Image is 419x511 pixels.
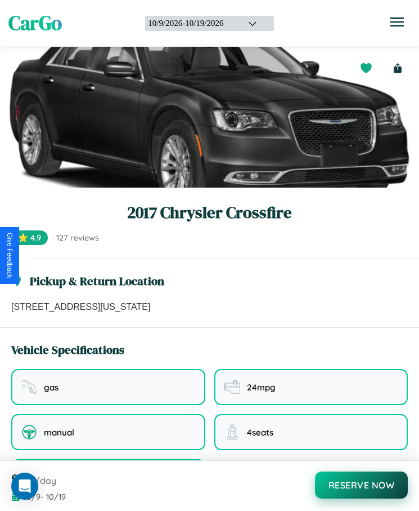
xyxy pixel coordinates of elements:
span: manual [44,427,74,438]
span: 24 mpg [247,382,276,393]
span: gas [44,382,58,393]
h3: Vehicle Specifications [11,341,124,358]
span: 10 / 9 - 10 / 19 [24,492,66,502]
img: fuel type [21,379,37,395]
h1: 2017 Chrysler Crossfire [11,201,408,224]
p: [STREET_ADDRESS][US_STATE] [11,300,408,314]
button: Reserve Now [315,472,408,499]
span: /day [35,475,56,486]
div: Give Feedback [6,233,13,278]
div: 10 / 9 / 2026 - 10 / 19 / 2026 [148,19,234,28]
span: ⭐ 4.9 [11,230,48,245]
img: seating [224,424,240,440]
span: · 127 reviews [52,233,99,243]
span: 4 seats [247,427,273,438]
h3: Pickup & Return Location [30,273,164,289]
img: fuel efficiency [224,379,240,395]
div: Open Intercom Messenger [11,473,38,500]
span: CarGo [8,10,62,37]
span: $ 40 [11,470,33,488]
